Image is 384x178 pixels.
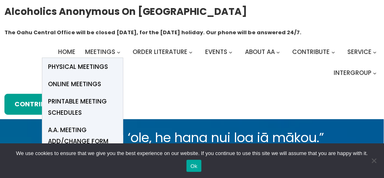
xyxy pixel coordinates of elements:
[48,61,108,72] span: Physical Meetings
[42,121,123,150] a: A.A. Meeting Add/Change Form
[348,48,372,56] span: Service
[4,94,68,115] a: Contribute
[373,71,377,75] button: Intergroup submenu
[85,46,115,58] a: Meetings
[245,46,275,58] a: About AA
[334,68,372,77] span: Intergroup
[293,48,330,56] span: Contribute
[348,46,372,58] a: Service
[276,50,280,54] button: About AA submenu
[42,75,123,93] a: Online Meetings
[205,48,227,56] span: Events
[42,93,123,121] a: Printable Meeting Schedules
[370,157,378,165] span: No
[133,48,188,56] span: Order Literature
[229,50,232,54] button: Events submenu
[48,79,102,90] span: Online Meetings
[334,67,372,79] a: Intergroup
[42,58,123,75] a: Physical Meetings
[85,48,115,56] span: Meetings
[4,29,302,37] h1: The Oahu Central Office will be closed [DATE], for the [DATE] holiday. Our phone will be answered...
[245,48,275,56] span: About AA
[58,46,75,58] a: Home
[332,50,335,54] button: Contribute submenu
[4,46,380,79] nav: Intergroup
[189,50,193,54] button: Order Literature submenu
[293,46,330,58] a: Contribute
[4,3,247,20] a: Alcoholics Anonymous on [GEOGRAPHIC_DATA]
[19,126,365,149] p: “Me kōkua ‘ole, he hana nui loa iā mākou.”
[205,46,227,58] a: Events
[58,48,75,56] span: Home
[373,50,377,54] button: Service submenu
[16,149,368,157] span: We use cookies to ensure that we give you the best experience on our website. If you continue to ...
[187,160,201,172] button: Ok
[117,50,120,54] button: Meetings submenu
[48,96,117,118] span: Printable Meeting Schedules
[48,124,117,147] span: A.A. Meeting Add/Change Form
